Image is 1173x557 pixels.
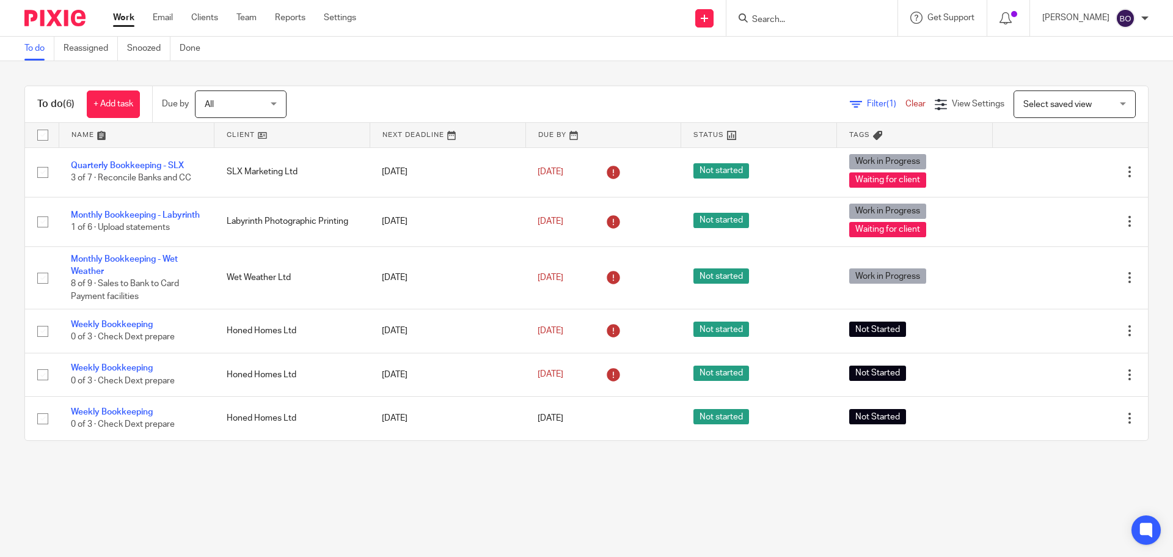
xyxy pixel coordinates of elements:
span: Filter [867,100,905,108]
a: Reassigned [64,37,118,61]
span: [DATE] [538,273,563,282]
a: To do [24,37,54,61]
span: Not started [693,213,749,228]
span: [DATE] [538,168,563,176]
span: Waiting for client [849,222,926,237]
p: Due by [162,98,189,110]
span: Work in Progress [849,154,926,169]
input: Search [751,15,861,26]
a: Quarterly Bookkeeping - SLX [71,161,184,170]
span: Not Started [849,409,906,424]
td: Labyrinth Photographic Printing [214,197,370,246]
span: 8 of 9 · Sales to Bank to Card Payment facilities [71,279,179,301]
span: Not started [693,322,749,337]
span: Not started [693,409,749,424]
td: Honed Homes Ltd [214,309,370,353]
span: Waiting for client [849,172,926,188]
span: (6) [63,99,75,109]
td: SLX Marketing Ltd [214,147,370,197]
td: [DATE] [370,353,525,396]
span: Tags [849,131,870,138]
span: 0 of 3 · Check Dext prepare [71,377,175,385]
a: Clients [191,12,218,24]
a: Snoozed [127,37,170,61]
span: Not started [693,366,749,381]
a: Team [236,12,257,24]
td: Wet Weather Ltd [214,246,370,309]
td: Honed Homes Ltd [214,353,370,396]
span: [DATE] [538,414,563,422]
span: [DATE] [538,326,563,335]
a: Done [180,37,210,61]
span: 1 of 6 · Upload statements [71,224,170,232]
a: Weekly Bookkeeping [71,364,153,372]
p: [PERSON_NAME] [1042,12,1109,24]
span: View Settings [952,100,1004,108]
a: Weekly Bookkeeping [71,408,153,416]
td: [DATE] [370,197,525,246]
td: [DATE] [370,246,525,309]
img: svg%3E [1116,9,1135,28]
h1: To do [37,98,75,111]
a: Work [113,12,134,24]
span: 0 of 3 · Check Dext prepare [71,420,175,429]
td: [DATE] [370,147,525,197]
td: Honed Homes Ltd [214,397,370,440]
td: [DATE] [370,309,525,353]
img: Pixie [24,10,86,26]
span: (1) [886,100,896,108]
span: 3 of 7 · Reconcile Banks and CC [71,174,191,183]
span: [DATE] [538,217,563,226]
span: Not Started [849,322,906,337]
a: Weekly Bookkeeping [71,320,153,329]
span: All [205,100,214,109]
span: 0 of 3 · Check Dext prepare [71,333,175,342]
span: Work in Progress [849,268,926,284]
span: Work in Progress [849,204,926,219]
span: Not started [693,163,749,179]
span: Not started [693,268,749,284]
span: [DATE] [538,371,563,379]
a: + Add task [87,90,140,118]
span: Not Started [849,366,906,381]
a: Settings [324,12,356,24]
span: Get Support [927,13,974,22]
a: Monthly Bookkeeping - Labyrinth [71,211,200,219]
td: [DATE] [370,397,525,440]
a: Email [153,12,173,24]
span: Select saved view [1023,100,1092,109]
a: Monthly Bookkeeping - Wet Weather [71,255,178,276]
a: Clear [905,100,926,108]
a: Reports [275,12,305,24]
